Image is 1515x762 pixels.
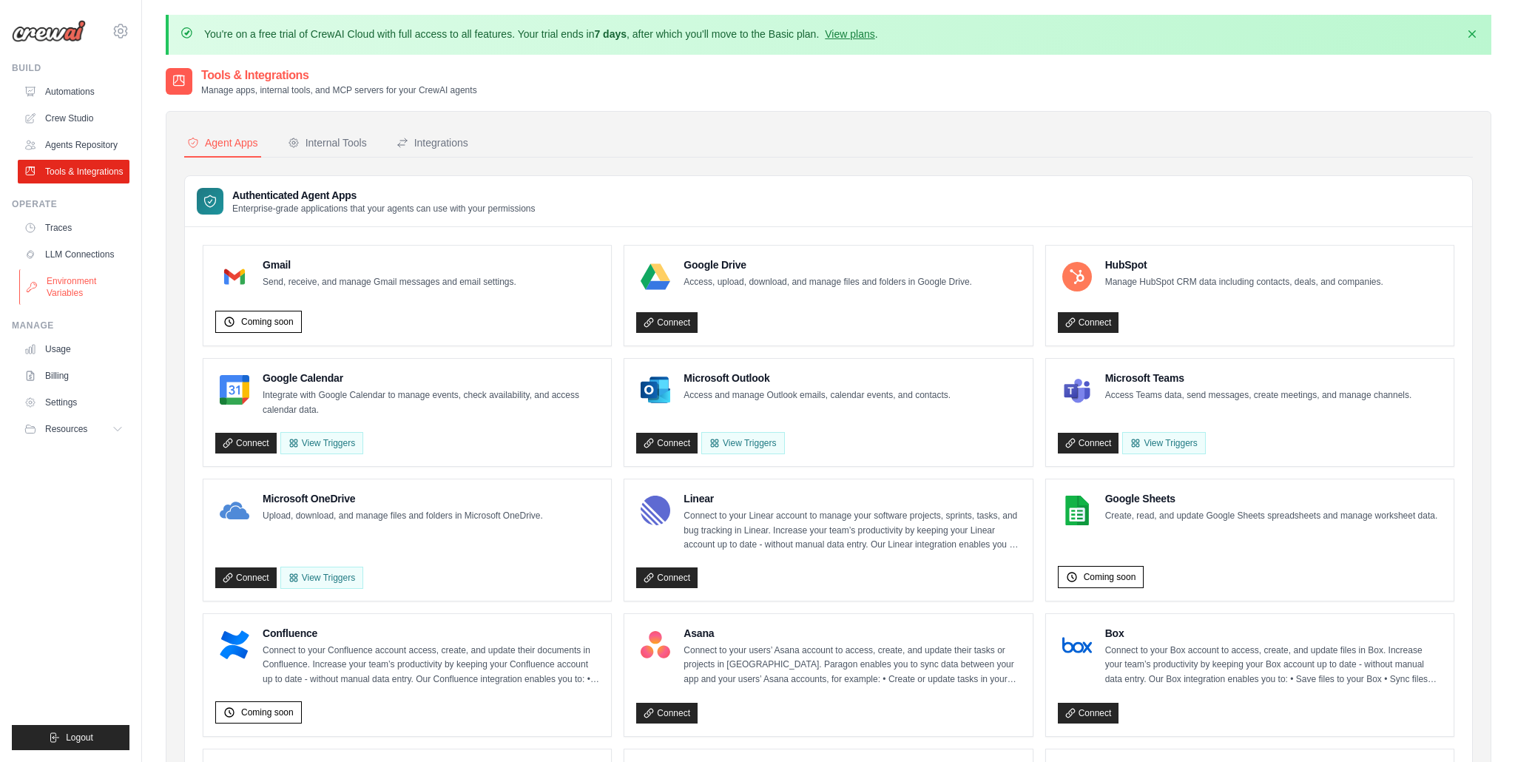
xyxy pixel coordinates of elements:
h4: Gmail [263,257,516,272]
h4: Box [1105,626,1442,641]
img: Microsoft OneDrive Logo [220,496,249,525]
a: Connect [215,433,277,454]
span: Coming soon [241,707,294,718]
button: Integrations [394,129,471,158]
: View Triggers [280,567,363,589]
h4: Google Calendar [263,371,599,385]
div: Build [12,62,129,74]
p: Access, upload, download, and manage files and folders in Google Drive. [684,275,972,290]
a: View plans [825,28,874,40]
h4: Confluence [263,626,599,641]
p: You're on a free trial of CrewAI Cloud with full access to all features. Your trial ends in , aft... [204,27,878,41]
a: Connect [215,567,277,588]
button: Logout [12,725,129,750]
div: Agent Apps [187,135,258,150]
a: Tools & Integrations [18,160,129,183]
h4: Microsoft Outlook [684,371,951,385]
a: Connect [636,312,698,333]
img: HubSpot Logo [1062,262,1092,291]
h4: Microsoft OneDrive [263,491,543,506]
p: Create, read, and update Google Sheets spreadsheets and manage worksheet data. [1105,509,1438,524]
p: Manage apps, internal tools, and MCP servers for your CrewAI agents [201,84,477,96]
strong: 7 days [594,28,627,40]
div: Operate [12,198,129,210]
a: Connect [1058,312,1119,333]
img: Google Drive Logo [641,262,670,291]
a: Connect [636,703,698,724]
span: Coming soon [1084,571,1136,583]
h4: Asana [684,626,1020,641]
img: Logo [12,20,86,42]
p: Upload, download, and manage files and folders in Microsoft OneDrive. [263,509,543,524]
p: Connect to your users’ Asana account to access, create, and update their tasks or projects in [GE... [684,644,1020,687]
p: Access and manage Outlook emails, calendar events, and contacts. [684,388,951,403]
span: Resources [45,423,87,435]
button: Internal Tools [285,129,370,158]
h4: Google Sheets [1105,491,1438,506]
img: Google Sheets Logo [1062,496,1092,525]
h4: Google Drive [684,257,972,272]
img: Microsoft Outlook Logo [641,375,670,405]
: View Triggers [701,432,784,454]
a: Connect [1058,703,1119,724]
img: Linear Logo [641,496,670,525]
p: Connect to your Confluence account access, create, and update their documents in Confluence. Incr... [263,644,599,687]
div: Manage [12,320,129,331]
h4: HubSpot [1105,257,1383,272]
a: Connect [636,433,698,454]
div: Integrations [397,135,468,150]
img: Confluence Logo [220,630,249,660]
p: Connect to your Box account to access, create, and update files in Box. Increase your team’s prod... [1105,644,1442,687]
h4: Microsoft Teams [1105,371,1412,385]
img: Gmail Logo [220,262,249,291]
a: LLM Connections [18,243,129,266]
a: Connect [1058,433,1119,454]
h4: Linear [684,491,1020,506]
button: Agent Apps [184,129,261,158]
a: Automations [18,80,129,104]
a: Crew Studio [18,107,129,130]
p: Connect to your Linear account to manage your software projects, sprints, tasks, and bug tracking... [684,509,1020,553]
h3: Authenticated Agent Apps [232,188,536,203]
img: Google Calendar Logo [220,375,249,405]
a: Agents Repository [18,133,129,157]
a: Connect [636,567,698,588]
span: Logout [66,732,93,744]
h2: Tools & Integrations [201,67,477,84]
a: Environment Variables [19,269,131,305]
p: Integrate with Google Calendar to manage events, check availability, and access calendar data. [263,388,599,417]
p: Enterprise-grade applications that your agents can use with your permissions [232,203,536,215]
img: Box Logo [1062,630,1092,660]
a: Settings [18,391,129,414]
p: Manage HubSpot CRM data including contacts, deals, and companies. [1105,275,1383,290]
button: Resources [18,417,129,441]
a: Billing [18,364,129,388]
a: Traces [18,216,129,240]
img: Microsoft Teams Logo [1062,375,1092,405]
button: View Triggers [280,432,363,454]
p: Send, receive, and manage Gmail messages and email settings. [263,275,516,290]
img: Asana Logo [641,630,670,660]
span: Coming soon [241,316,294,328]
: View Triggers [1122,432,1205,454]
div: Internal Tools [288,135,367,150]
p: Access Teams data, send messages, create meetings, and manage channels. [1105,388,1412,403]
a: Usage [18,337,129,361]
